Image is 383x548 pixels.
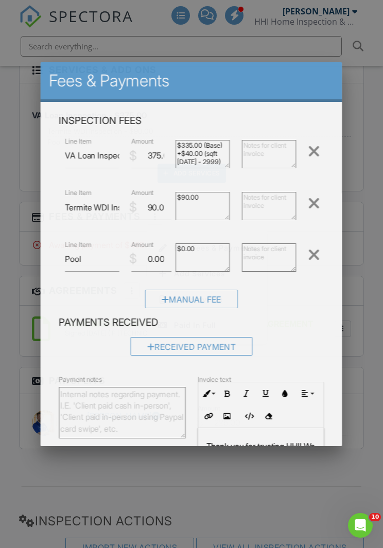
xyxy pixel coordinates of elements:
button: Colors [275,383,294,403]
textarea: $90.00 [176,191,230,220]
textarea: $335.00 (Base) +$40.00 (sqft [DATE] - 2999) [176,140,230,168]
label: Payment notes [59,375,102,384]
div: $ [129,147,137,164]
textarea: $0.00 [176,243,230,272]
button: Code View [239,406,258,426]
label: Amount [131,137,153,146]
h4: Payments Received [59,316,324,329]
div: $ [129,199,137,216]
button: Italic (Ctrl+I) [237,383,256,403]
label: Amount [131,240,153,249]
button: Insert Link (Ctrl+K) [198,406,217,426]
button: Insert Image (Ctrl+P) [217,406,236,426]
h4: Inspection Fees [59,114,324,128]
a: Received Payment [131,344,253,354]
label: Invoice text [198,375,231,384]
a: Manual Fee [145,297,238,307]
div: $ [129,250,137,268]
button: Underline (Ctrl+U) [256,383,275,403]
label: Line Item [65,240,91,249]
button: Bold (Ctrl+B) [217,383,236,403]
label: Line Item [65,188,91,198]
label: Line Item [65,137,91,146]
iframe: Intercom live chat [348,513,373,538]
div: Manual Fee [145,290,238,308]
span: 10 [369,513,381,521]
button: Align [297,383,316,403]
button: Clear Formatting [258,406,277,426]
h2: Fees & Payments [49,70,334,91]
p: Thank you for trusting HHI! We appreciate your business. If you have any questions please feel fr... [206,440,316,498]
button: Inline Style [198,383,217,403]
div: Received Payment [131,337,253,355]
label: Amount [131,188,153,198]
